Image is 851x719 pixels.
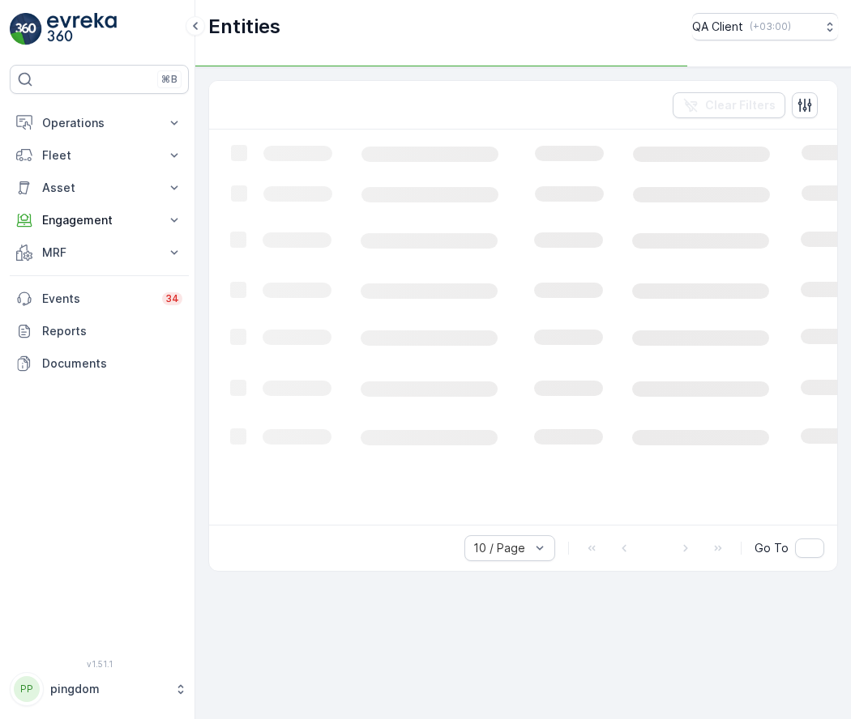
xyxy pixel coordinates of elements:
button: Asset [10,172,189,204]
a: Events34 [10,283,189,315]
p: Engagement [42,212,156,228]
p: Entities [208,14,280,40]
button: QA Client(+03:00) [692,13,838,40]
button: MRF [10,236,189,269]
p: Events [42,291,152,307]
p: Clear Filters [705,97,776,113]
p: Reports [42,323,182,339]
img: logo_light-DOdMpM7g.png [47,13,117,45]
button: PPpingdom [10,672,189,706]
p: Documents [42,355,182,372]
div: PP [14,676,40,702]
p: ⌘B [161,73,177,86]
span: Go To [755,540,789,556]
p: Asset [42,180,156,196]
a: Reports [10,315,189,347]
p: Fleet [42,147,156,164]
button: Engagement [10,204,189,236]
p: ( +03:00 ) [750,20,791,33]
span: v 1.51.1 [10,659,189,669]
button: Clear Filters [673,92,785,118]
p: 34 [165,292,179,305]
button: Operations [10,107,189,139]
p: QA Client [692,19,743,35]
p: pingdom [50,681,166,697]
p: Operations [42,115,156,131]
a: Documents [10,347,189,380]
img: logo [10,13,42,45]
button: Fleet [10,139,189,172]
p: MRF [42,245,156,261]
